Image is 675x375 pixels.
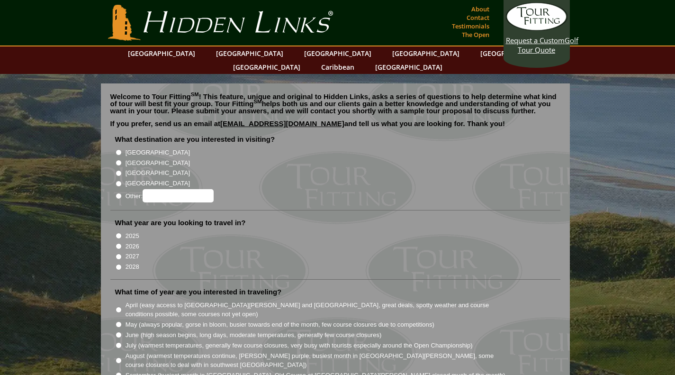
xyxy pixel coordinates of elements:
[126,320,434,329] label: May (always popular, gorse in bloom, busier towards end of the month, few course closures due to ...
[126,330,382,340] label: June (high season begins, long days, moderate temperatures, generally few course closures)
[126,351,506,370] label: August (warmest temperatures continue, [PERSON_NAME] purple, busiest month in [GEOGRAPHIC_DATA][P...
[110,120,560,134] p: If you prefer, send us an email at and tell us what you are looking for. Thank you!
[126,158,190,168] label: [GEOGRAPHIC_DATA]
[469,2,492,16] a: About
[506,2,567,55] a: Request a CustomGolf Tour Quote
[370,60,447,74] a: [GEOGRAPHIC_DATA]
[211,46,288,60] a: [GEOGRAPHIC_DATA]
[464,11,492,24] a: Contact
[254,99,262,104] sup: SM
[115,218,246,228] label: What year are you looking to travel in?
[126,341,473,350] label: July (warmest temperatures, generally few course closures, very busy with tourists especially aro...
[191,91,199,97] sup: SM
[126,242,139,251] label: 2026
[126,301,506,319] label: April (easy access to [GEOGRAPHIC_DATA][PERSON_NAME] and [GEOGRAPHIC_DATA], great deals, spotty w...
[143,189,214,202] input: Other:
[115,287,282,297] label: What time of year are you interested in traveling?
[126,168,190,178] label: [GEOGRAPHIC_DATA]
[123,46,200,60] a: [GEOGRAPHIC_DATA]
[126,179,190,188] label: [GEOGRAPHIC_DATA]
[450,19,492,33] a: Testimonials
[126,189,214,202] label: Other:
[110,93,560,114] p: Welcome to Tour Fitting ! This feature, unique and original to Hidden Links, asks a series of que...
[387,46,464,60] a: [GEOGRAPHIC_DATA]
[126,252,139,261] label: 2027
[299,46,376,60] a: [GEOGRAPHIC_DATA]
[126,231,139,241] label: 2025
[220,119,344,128] a: [EMAIL_ADDRESS][DOMAIN_NAME]
[459,28,492,41] a: The Open
[115,135,275,144] label: What destination are you interested in visiting?
[316,60,359,74] a: Caribbean
[126,148,190,157] label: [GEOGRAPHIC_DATA]
[228,60,305,74] a: [GEOGRAPHIC_DATA]
[476,46,552,60] a: [GEOGRAPHIC_DATA]
[126,262,139,272] label: 2028
[506,36,565,45] span: Request a Custom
